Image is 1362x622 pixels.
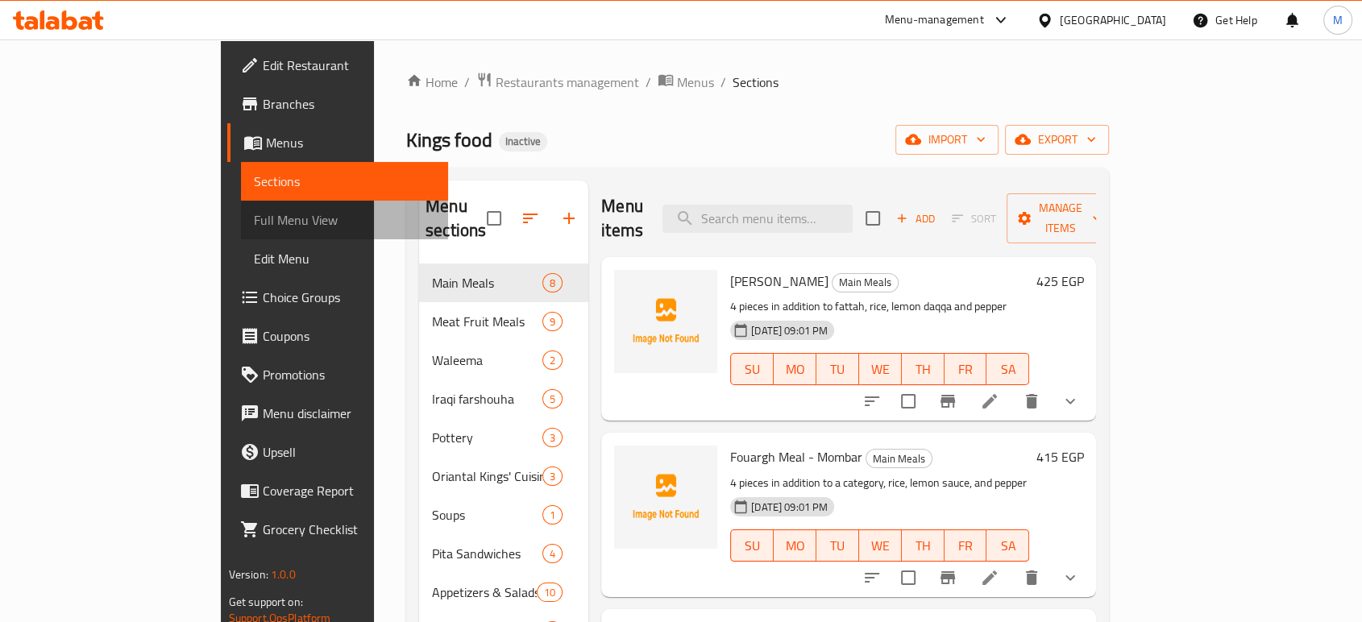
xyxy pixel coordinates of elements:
[543,392,562,407] span: 5
[902,353,945,385] button: TH
[945,529,987,562] button: FR
[677,73,714,92] span: Menus
[774,353,816,385] button: MO
[543,430,562,446] span: 3
[902,529,945,562] button: TH
[432,428,542,447] span: Pottery
[254,249,435,268] span: Edit Menu
[229,591,303,612] span: Get support on:
[263,442,435,462] span: Upsell
[894,209,937,228] span: Add
[263,404,435,423] span: Menu disclaimer
[241,239,448,278] a: Edit Menu
[1333,11,1343,29] span: M
[941,206,1007,231] span: Select section first
[908,534,938,558] span: TH
[227,433,448,471] a: Upsell
[263,326,435,346] span: Coupons
[853,558,891,597] button: sort-choices
[945,353,987,385] button: FR
[241,162,448,201] a: Sections
[662,205,853,233] input: search
[263,94,435,114] span: Branches
[499,135,547,148] span: Inactive
[419,573,588,612] div: Appetizers & Salads10
[859,353,902,385] button: WE
[816,353,859,385] button: TU
[227,85,448,123] a: Branches
[951,534,981,558] span: FR
[543,469,562,484] span: 3
[993,358,1023,381] span: SA
[419,418,588,457] div: Pottery3
[227,471,448,510] a: Coverage Report
[780,534,810,558] span: MO
[511,199,550,238] span: Sort sections
[780,358,810,381] span: MO
[263,520,435,539] span: Grocery Checklist
[550,199,588,238] button: Add section
[1061,568,1080,587] svg: Show Choices
[856,201,890,235] span: Select section
[476,72,639,93] a: Restaurants management
[730,445,862,469] span: Fouargh Meal - Mombar
[885,10,984,30] div: Menu-management
[538,585,562,600] span: 10
[891,561,925,595] span: Select to update
[823,358,853,381] span: TU
[227,394,448,433] a: Menu disclaimer
[542,544,563,563] div: items
[1012,382,1051,421] button: delete
[543,353,562,368] span: 2
[432,466,542,486] span: Oriantal Kings' Cuisine
[464,73,470,92] li: /
[832,273,899,292] div: Main Meals
[542,428,563,447] div: items
[419,341,588,379] div: Waleema2
[406,72,1109,93] nav: breadcrumb
[1005,125,1109,155] button: export
[646,73,651,92] li: /
[614,270,717,373] img: Kersha Meal
[432,544,542,563] span: Pita Sandwiches
[730,296,1029,317] p: 4 pieces in addition to fattah, rice, lemon daqqa and pepper
[543,508,562,523] span: 1
[254,172,435,191] span: Sections
[543,276,562,291] span: 8
[419,263,588,302] div: Main Meals8
[928,382,967,421] button: Branch-specific-item
[908,358,938,381] span: TH
[542,312,563,331] div: items
[537,583,563,602] div: items
[866,449,932,468] div: Main Meals
[1018,130,1096,150] span: export
[542,505,563,525] div: items
[543,314,562,330] span: 9
[774,529,816,562] button: MO
[419,534,588,573] div: Pita Sandwiches4
[980,568,999,587] a: Edit menu item
[543,546,562,562] span: 4
[866,534,895,558] span: WE
[833,273,898,292] span: Main Meals
[432,273,542,292] span: Main Meals
[432,505,542,525] div: Soups
[1036,446,1083,468] h6: 415 EGP
[1061,392,1080,411] svg: Show Choices
[477,201,511,235] span: Select all sections
[895,125,999,155] button: import
[730,353,774,385] button: SU
[866,358,895,381] span: WE
[432,350,542,370] span: Waleema
[745,323,834,338] span: [DATE] 09:01 PM
[227,355,448,394] a: Promotions
[419,379,588,418] div: Iraqi farshouha5
[227,317,448,355] a: Coupons
[432,583,537,602] span: Appetizers & Salads
[432,312,542,331] div: Meat Fruit Meals
[853,382,891,421] button: sort-choices
[406,122,492,158] span: Kings food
